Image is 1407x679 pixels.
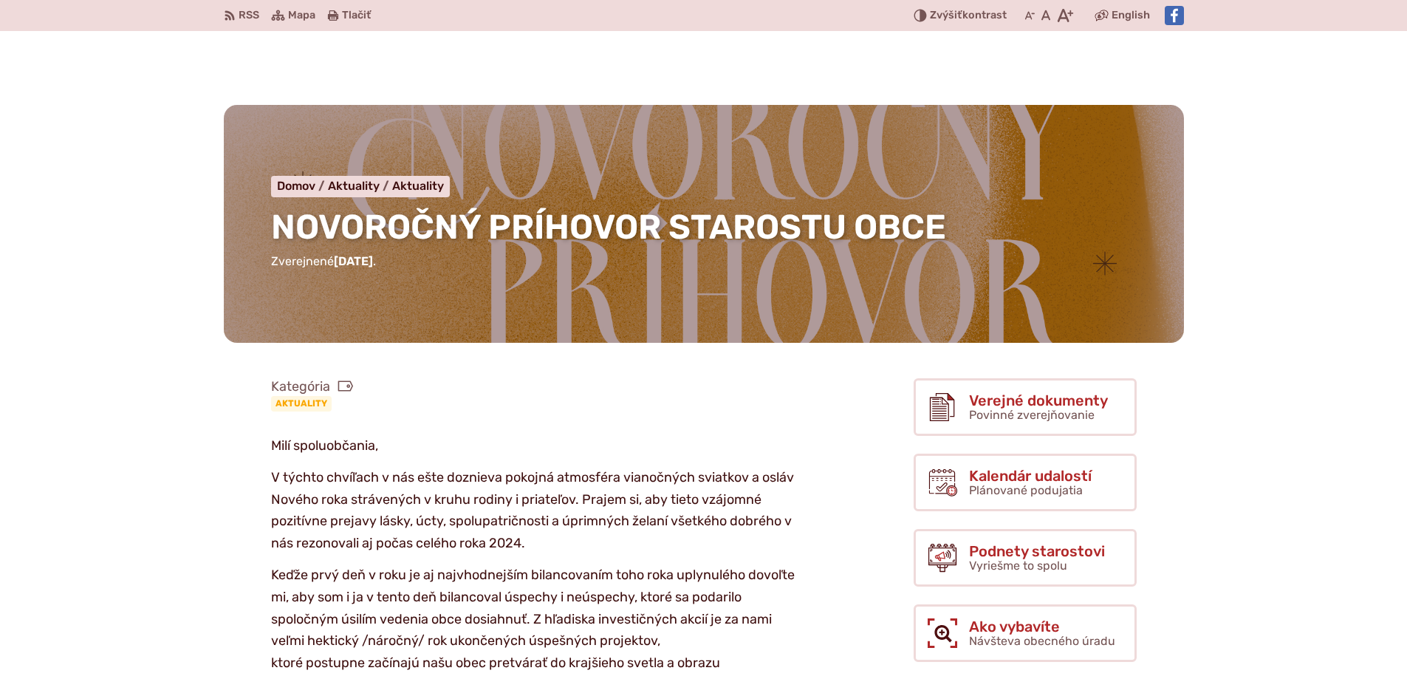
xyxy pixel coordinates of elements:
p: Milí spoluobčania, [271,435,795,457]
span: Podnety starostovi [969,543,1105,559]
a: Aktuality [392,179,444,193]
span: kontrast [930,10,1007,22]
span: Aktuality [328,179,380,193]
a: Aktuality [271,396,332,411]
span: Mapa [288,7,315,24]
span: NOVOROČNÝ PRÍHOVOR STAROSTU OBCE [271,207,946,248]
a: Ako vybavíte Návšteva obecného úradu [914,604,1137,662]
a: Aktuality [328,179,392,193]
a: Verejné dokumenty Povinné zverejňovanie [914,378,1137,436]
a: Kalendár udalostí Plánované podujatia [914,454,1137,511]
span: Návšteva obecného úradu [969,634,1115,648]
img: Prejsť na Facebook stránku [1165,6,1184,25]
span: Plánované podujatia [969,483,1083,497]
span: RSS [239,7,259,24]
span: English [1112,7,1150,24]
a: English [1109,7,1153,24]
span: [DATE] [334,254,373,268]
a: Domov [277,179,328,193]
span: Verejné dokumenty [969,392,1108,409]
span: Kategória [271,378,354,395]
span: Vyriešme to spolu [969,559,1067,573]
a: Podnety starostovi Vyriešme to spolu [914,529,1137,587]
span: Ako vybavíte [969,618,1115,635]
span: Povinné zverejňovanie [969,408,1095,422]
span: Kalendár udalostí [969,468,1092,484]
span: Domov [277,179,315,193]
p: V týchto chvíľach v nás ešte doznieva pokojná atmosféra vianočných sviatkov a osláv Nového roka s... [271,467,795,555]
p: Zverejnené . [271,252,1137,271]
span: Zvýšiť [930,9,962,21]
span: Tlačiť [342,10,371,22]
